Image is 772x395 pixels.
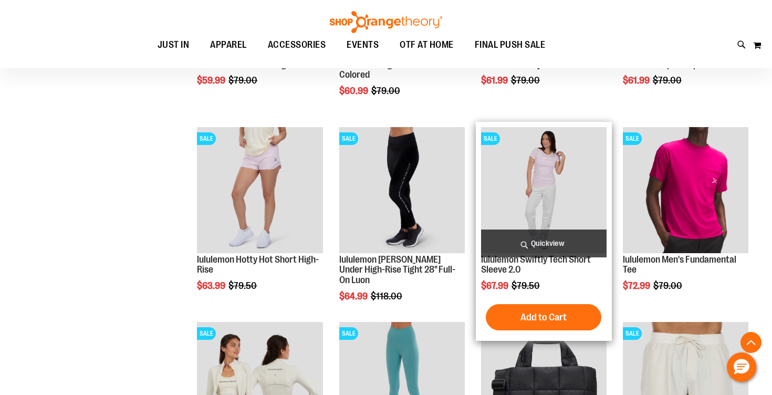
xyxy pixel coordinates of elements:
span: $72.99 [623,280,652,291]
span: JUST IN [158,33,190,57]
img: lululemon Hotty Hot Short High-Rise [197,127,322,253]
span: APPAREL [210,33,247,57]
a: lululemon Women's Align™ Tank [197,59,315,70]
span: $61.99 [623,75,651,86]
div: product [618,122,754,318]
a: Product image for lululemon Wunder Under High-Rise Tight 28" Full-On LuonSALE [339,127,465,254]
a: lululemon Hotty Hot Short 4" [481,59,591,70]
button: Hello, have a question? Let’s chat. [727,352,756,382]
span: SALE [623,132,642,145]
span: OTF AT HOME [400,33,454,57]
span: FINAL PUSH SALE [475,33,546,57]
img: Product image for lululemon Wunder Under High-Rise Tight 28" Full-On Luon [339,127,465,253]
span: $79.50 [228,280,258,291]
a: JUST IN [147,33,200,57]
button: Back To Top [740,332,761,353]
a: FINAL PUSH SALE [464,33,556,57]
span: $60.99 [339,86,370,96]
span: SALE [623,327,642,340]
span: SALE [197,327,216,340]
img: Shop Orangetheory [328,11,444,33]
span: $79.00 [228,75,259,86]
span: SALE [481,132,500,145]
a: EVENTS [336,33,389,57]
div: product [334,122,470,328]
div: product [192,122,328,318]
img: lululemon Swiftly Tech Short Sleeve 2.0 [481,127,607,253]
span: SALE [339,327,358,340]
a: OTF AT HOME [389,33,464,57]
button: Add to Cart [486,304,601,330]
span: $79.00 [653,280,684,291]
a: lululemon Swiftly Tech Short Sleeve 2.0 [481,254,591,275]
a: lululemon Swiftly Tech Short Sleeve 2.0SALE [481,127,607,254]
a: lululemon Men's Fundamental Tee [623,254,736,275]
span: SALE [339,132,358,145]
div: product [476,122,612,341]
span: Add to Cart [520,311,567,323]
span: $118.00 [371,291,404,302]
a: APPAREL [200,33,257,57]
span: ACCESSORIES [268,33,326,57]
span: $79.50 [512,280,541,291]
a: OTF lululemon Mens The Fundamental T Wild BerrySALE [623,127,748,254]
span: $59.99 [197,75,227,86]
img: OTF lululemon Mens The Fundamental T Wild Berry [623,127,748,253]
span: $64.99 [339,291,369,302]
a: ACCESSORIES [257,33,337,57]
a: lululemon Hotty Hot Short High-Rise [197,254,319,275]
span: SALE [197,132,216,145]
span: $61.99 [481,75,509,86]
span: $79.00 [653,75,683,86]
a: lululemon Hotty Hot Short High-RiseSALE [197,127,322,254]
span: $79.00 [511,75,541,86]
a: lululemon Speed Up Short 4" [623,59,732,70]
span: $79.00 [371,86,402,96]
a: Quickview [481,230,607,257]
a: lululemon Align™ Tank Multi-Colored [339,59,445,80]
span: EVENTS [347,33,379,57]
span: $67.99 [481,280,510,291]
a: lululemon [PERSON_NAME] Under High-Rise Tight 28" Full-On Luon [339,254,455,286]
span: $63.99 [197,280,227,291]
